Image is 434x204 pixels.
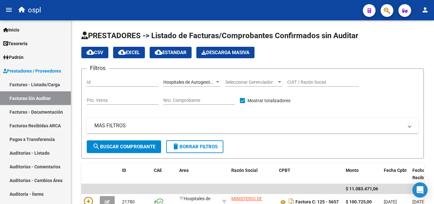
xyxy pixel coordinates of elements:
span: Borrar Filtros [172,144,218,150]
span: CAE [154,168,162,173]
mat-icon: cloud_download [155,48,162,56]
span: PRESTADORES -> Listado de Facturas/Comprobantes Confirmados sin Auditar [81,31,358,40]
mat-icon: person [421,6,429,14]
datatable-header-cell: CPBT [276,164,343,192]
span: Padrón [3,54,24,61]
span: Buscar Comprobante [92,144,155,150]
button: Descarga Masiva [196,47,254,58]
span: Descarga Masiva [201,50,249,55]
button: Estandar [150,47,192,58]
span: Seleccionar Gerenciador [225,80,277,85]
span: Razón Social [231,168,258,173]
button: Buscar Comprobante [87,140,161,153]
span: CPBT [279,168,290,173]
span: CSV [86,50,103,55]
app-download-masive: Descarga masiva de comprobantes (adjuntos) [196,47,254,58]
span: Mostrar totalizadores [248,97,290,104]
mat-icon: search [92,143,100,150]
span: ospl [28,3,41,17]
datatable-header-cell: CAE [151,164,177,192]
span: $ 11.083.471,06 [346,186,378,191]
datatable-header-cell: Fecha Cpbt [381,164,410,192]
datatable-header-cell: Razón Social [229,164,276,192]
button: Borrar Filtros [166,140,223,153]
span: ID [122,168,126,173]
mat-icon: cloud_download [86,48,94,56]
datatable-header-cell: Monto [343,164,381,192]
span: Hospitales de Autogestión [163,80,215,85]
mat-icon: delete [172,143,180,150]
div: Open Intercom Messenger [412,182,428,198]
span: Fecha Cpbt [384,168,407,173]
span: Area [179,168,189,173]
span: EXCEL [118,50,140,55]
button: CSV [81,47,108,58]
datatable-header-cell: Area [177,164,220,192]
span: Fecha Recibido [412,168,430,180]
span: Tesorería [3,40,28,47]
mat-panel-title: MAS FILTROS [94,122,403,129]
button: EXCEL [113,47,145,58]
datatable-header-cell: ID [119,164,151,192]
mat-icon: cloud_download [118,48,126,56]
span: Estandar [155,50,186,55]
span: Inicio [3,26,19,33]
span: Prestadores / Proveedores [3,67,61,74]
mat-icon: menu [5,6,13,14]
h3: Filtros [87,64,109,73]
span: Monto [346,168,359,173]
mat-expansion-panel-header: MAS FILTROS [87,118,418,133]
